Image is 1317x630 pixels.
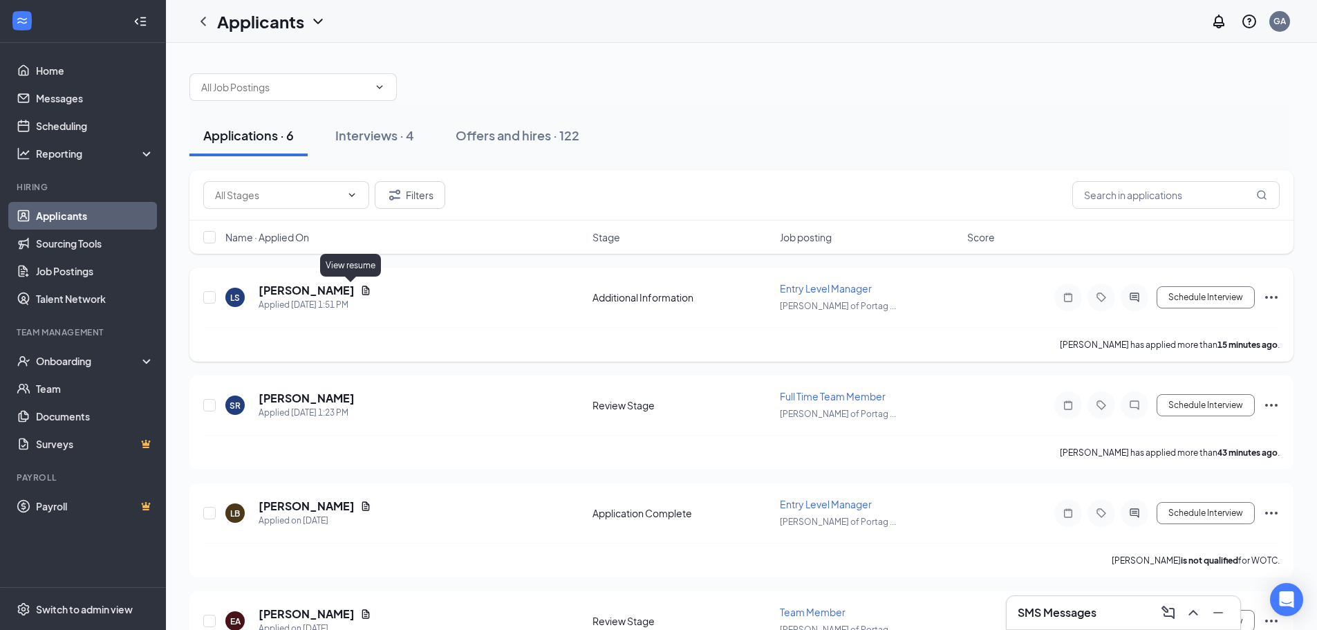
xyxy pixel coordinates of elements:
[36,112,154,140] a: Scheduling
[592,230,620,244] span: Stage
[592,290,772,304] div: Additional Information
[346,189,357,201] svg: ChevronDown
[1273,15,1286,27] div: GA
[1093,400,1110,411] svg: Tag
[195,13,212,30] svg: ChevronLeft
[36,230,154,257] a: Sourcing Tools
[1126,508,1143,519] svg: ActiveChat
[36,430,154,458] a: SurveysCrown
[456,127,579,144] div: Offers and hires · 122
[259,406,355,420] div: Applied [DATE] 1:23 PM
[1157,502,1255,524] button: Schedule Interview
[967,230,995,244] span: Score
[259,283,355,298] h5: [PERSON_NAME]
[1210,604,1226,621] svg: Minimize
[780,301,896,311] span: [PERSON_NAME] of Portag ...
[1241,13,1258,30] svg: QuestionInfo
[1060,339,1280,351] p: [PERSON_NAME] has applied more than .
[1060,292,1076,303] svg: Note
[1157,602,1179,624] button: ComposeMessage
[133,15,147,28] svg: Collapse
[780,498,872,510] span: Entry Level Manager
[780,606,846,618] span: Team Member
[36,375,154,402] a: Team
[1256,189,1267,201] svg: MagnifyingGlass
[320,254,381,277] div: View resume
[592,398,772,412] div: Review Stage
[592,506,772,520] div: Application Complete
[1157,286,1255,308] button: Schedule Interview
[1263,613,1280,629] svg: Ellipses
[1018,605,1096,620] h3: SMS Messages
[1181,555,1238,566] b: is not qualified
[310,13,326,30] svg: ChevronDown
[1072,181,1280,209] input: Search in applications
[17,147,30,160] svg: Analysis
[1126,292,1143,303] svg: ActiveChat
[335,127,414,144] div: Interviews · 4
[36,84,154,112] a: Messages
[17,181,151,193] div: Hiring
[36,492,154,520] a: PayrollCrown
[1160,604,1177,621] svg: ComposeMessage
[1217,340,1278,350] b: 15 minutes ago
[17,602,30,616] svg: Settings
[17,354,30,368] svg: UserCheck
[1157,394,1255,416] button: Schedule Interview
[1185,604,1202,621] svg: ChevronUp
[225,230,309,244] span: Name · Applied On
[36,257,154,285] a: Job Postings
[215,187,341,203] input: All Stages
[1093,508,1110,519] svg: Tag
[1060,400,1076,411] svg: Note
[374,82,385,93] svg: ChevronDown
[36,354,142,368] div: Onboarding
[203,127,294,144] div: Applications · 6
[1060,447,1280,458] p: [PERSON_NAME] has applied more than .
[1217,447,1278,458] b: 43 minutes ago
[360,609,371,620] svg: Document
[1207,602,1229,624] button: Minimize
[230,508,240,519] div: LB
[780,390,886,402] span: Full Time Team Member
[360,285,371,296] svg: Document
[780,282,872,295] span: Entry Level Manager
[386,187,403,203] svg: Filter
[1093,292,1110,303] svg: Tag
[230,400,241,411] div: SR
[780,230,832,244] span: Job posting
[780,409,896,419] span: [PERSON_NAME] of Portag ...
[15,14,29,28] svg: WorkstreamLogo
[375,181,445,209] button: Filter Filters
[201,80,368,95] input: All Job Postings
[36,57,154,84] a: Home
[36,285,154,313] a: Talent Network
[259,606,355,622] h5: [PERSON_NAME]
[259,514,371,528] div: Applied on [DATE]
[1126,400,1143,411] svg: ChatInactive
[17,472,151,483] div: Payroll
[17,326,151,338] div: Team Management
[1263,505,1280,521] svg: Ellipses
[36,202,154,230] a: Applicants
[1270,583,1303,616] div: Open Intercom Messenger
[1182,602,1204,624] button: ChevronUp
[1263,397,1280,414] svg: Ellipses
[217,10,304,33] h1: Applicants
[592,614,772,628] div: Review Stage
[259,391,355,406] h5: [PERSON_NAME]
[36,402,154,430] a: Documents
[360,501,371,512] svg: Document
[36,147,155,160] div: Reporting
[1112,555,1280,566] p: [PERSON_NAME] for WOTC.
[230,615,241,627] div: EA
[36,602,133,616] div: Switch to admin view
[259,499,355,514] h5: [PERSON_NAME]
[1263,289,1280,306] svg: Ellipses
[1211,13,1227,30] svg: Notifications
[230,292,240,304] div: LS
[1060,508,1076,519] svg: Note
[780,517,896,527] span: [PERSON_NAME] of Portag ...
[259,298,371,312] div: Applied [DATE] 1:51 PM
